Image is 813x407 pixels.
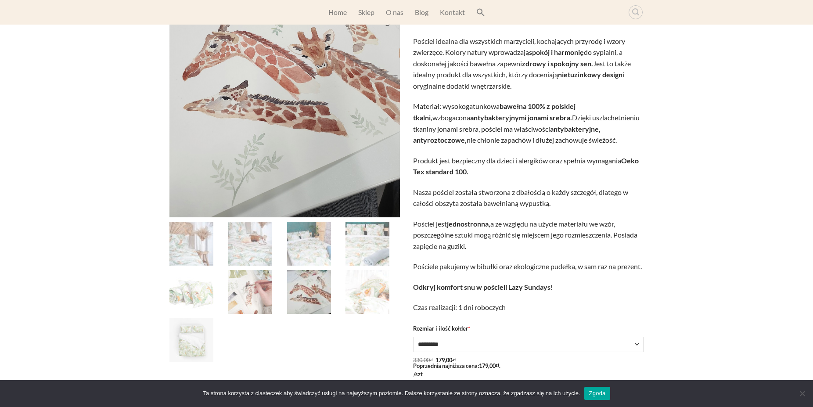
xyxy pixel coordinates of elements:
[203,389,580,398] span: Ta strona korzysta z ciasteczek aby świadczyć usługi na najwyższym poziomie. Dalsze korzystanie z...
[413,187,644,209] p: Nasza pościel została stworzona z dbałością o każdy szczegół, dlatego w całości obszyta została b...
[413,101,644,145] p: Materiał: wysokogatunkowa wzbogacona Dzięki uszlachetnieniu tkaniny jonami srebra, pościel ma wła...
[386,4,403,20] a: O nas
[169,318,213,362] img: zyrafy-jasne-100x100.jpg
[358,4,374,20] a: Sklep
[584,387,610,400] a: Zgoda
[440,4,465,20] a: Kontakt
[496,363,499,367] span: zł
[479,362,499,369] bdi: 179,00
[169,270,213,314] img: listki
[413,325,644,332] label: Rozmiar i ilość kołder
[228,270,272,314] img: zyrafy-akwarela-1-100x100.jpg
[470,113,572,122] strong: antybakteryjnymi jonami srebra.
[413,283,553,291] strong: Odkryj komfort snu w pościeli Lazy Sundays!
[430,357,433,362] span: zł
[529,48,584,56] strong: spokój i harmonię
[345,222,389,266] img: posciel-zyrafy-4-100x100.jpg
[629,5,643,19] a: Wyszukiwarka
[413,357,433,364] bdi: 330,00
[287,270,331,314] img: zyrafy-akwarela-2-100x100.jpg
[798,389,806,398] span: Nie wyrażam zgody
[558,70,622,79] strong: nietuzinkowy design
[452,357,456,362] span: zł
[476,4,485,21] a: Search Icon Link
[413,261,644,272] p: Pościele pakujemy w bibułki oraz ekologiczne pudełka, w sam raz na prezent.
[287,222,331,266] img: posciel-zyrafy-3-100x100.jpg
[345,270,389,314] img: Posciel-Zyrafy-1-100x100.jpg
[413,218,644,252] p: Pościel jest a ze względu na użycie materiału we wzór, poszczególne sztuki mogą różnić się miejsc...
[413,363,644,369] p: Poprzednia najniższa cena: .
[228,222,272,266] img: posciel-zyrafy-2-1-100x100.jpg
[413,155,644,177] p: Produkt jest bezpieczny dla dzieci i alergików oraz spełnia wymagania
[447,220,490,228] strong: jednostronna,
[413,36,644,92] p: Pościel idealna dla wszystkich marzycieli, kochających przyrodę i wzory zwierzęce. Kolory natury ...
[415,4,428,20] a: Blog
[468,325,470,332] abbr: Required option
[169,222,213,266] img: posciel-zyrafy-1-1-100x100.jpg
[414,371,423,378] span: /szt
[522,59,593,68] strong: zdrowy i spokojny sen.
[476,8,485,17] svg: Search
[435,357,456,364] bdi: 179,00
[328,4,347,20] a: Home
